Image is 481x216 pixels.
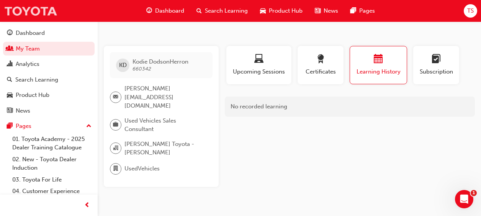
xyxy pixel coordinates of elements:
[7,92,13,99] span: car-icon
[86,121,92,131] span: up-icon
[16,91,49,100] div: Product Hub
[113,164,118,174] span: department-icon
[226,46,291,84] button: Upcoming Sessions
[7,61,13,68] span: chart-icon
[359,7,375,15] span: Pages
[464,4,477,18] button: TS
[471,190,477,196] span: 1
[146,6,152,16] span: guage-icon
[205,7,248,15] span: Search Learning
[7,46,13,52] span: people-icon
[16,60,39,69] div: Analytics
[113,120,118,130] span: briefcase-icon
[9,154,95,174] a: 02. New - Toyota Dealer Induction
[232,67,286,76] span: Upcoming Sessions
[3,104,95,118] a: News
[124,116,206,134] span: Used Vehicles Sales Consultant
[7,123,13,130] span: pages-icon
[15,75,58,84] div: Search Learning
[269,7,303,15] span: Product Hub
[225,97,475,117] div: No recorded learning
[298,46,344,84] button: Certificates
[309,3,344,19] a: news-iconNews
[3,26,95,40] a: Dashboard
[124,140,206,157] span: [PERSON_NAME] Toyota - [PERSON_NAME]
[84,201,90,210] span: prev-icon
[3,119,95,133] button: Pages
[16,106,30,115] div: News
[7,30,13,37] span: guage-icon
[9,185,95,197] a: 04. Customer Experience
[16,122,31,131] div: Pages
[350,46,407,84] button: Learning History
[9,174,95,186] a: 03. Toyota For Life
[124,84,206,110] span: [PERSON_NAME][EMAIL_ADDRESS][DOMAIN_NAME]
[3,42,95,56] a: My Team
[3,25,95,119] button: DashboardMy TeamAnalyticsSearch LearningProduct HubNews
[467,7,474,15] span: TS
[133,65,151,72] span: 660342
[254,54,263,65] span: laptop-icon
[455,190,473,208] iframe: Intercom live chat
[155,7,184,15] span: Dashboard
[4,2,57,20] img: Trak
[140,3,190,19] a: guage-iconDashboard
[3,88,95,102] a: Product Hub
[254,3,309,19] a: car-iconProduct Hub
[260,6,266,16] span: car-icon
[3,73,95,87] a: Search Learning
[432,54,441,65] span: learningplan-icon
[3,57,95,71] a: Analytics
[113,92,118,102] span: email-icon
[7,108,13,115] span: news-icon
[16,29,45,38] div: Dashboard
[316,54,325,65] span: award-icon
[350,6,356,16] span: pages-icon
[303,67,338,76] span: Certificates
[344,3,381,19] a: pages-iconPages
[413,46,459,84] button: Subscription
[196,6,202,16] span: search-icon
[133,58,188,65] span: Kodie DodsonHerron
[315,6,321,16] span: news-icon
[374,54,383,65] span: calendar-icon
[419,67,453,76] span: Subscription
[7,77,12,83] span: search-icon
[324,7,338,15] span: News
[356,67,401,76] span: Learning History
[124,164,160,173] span: UsedVehicles
[9,133,95,154] a: 01. Toyota Academy - 2025 Dealer Training Catalogue
[119,61,127,70] span: KD
[190,3,254,19] a: search-iconSearch Learning
[113,143,118,153] span: organisation-icon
